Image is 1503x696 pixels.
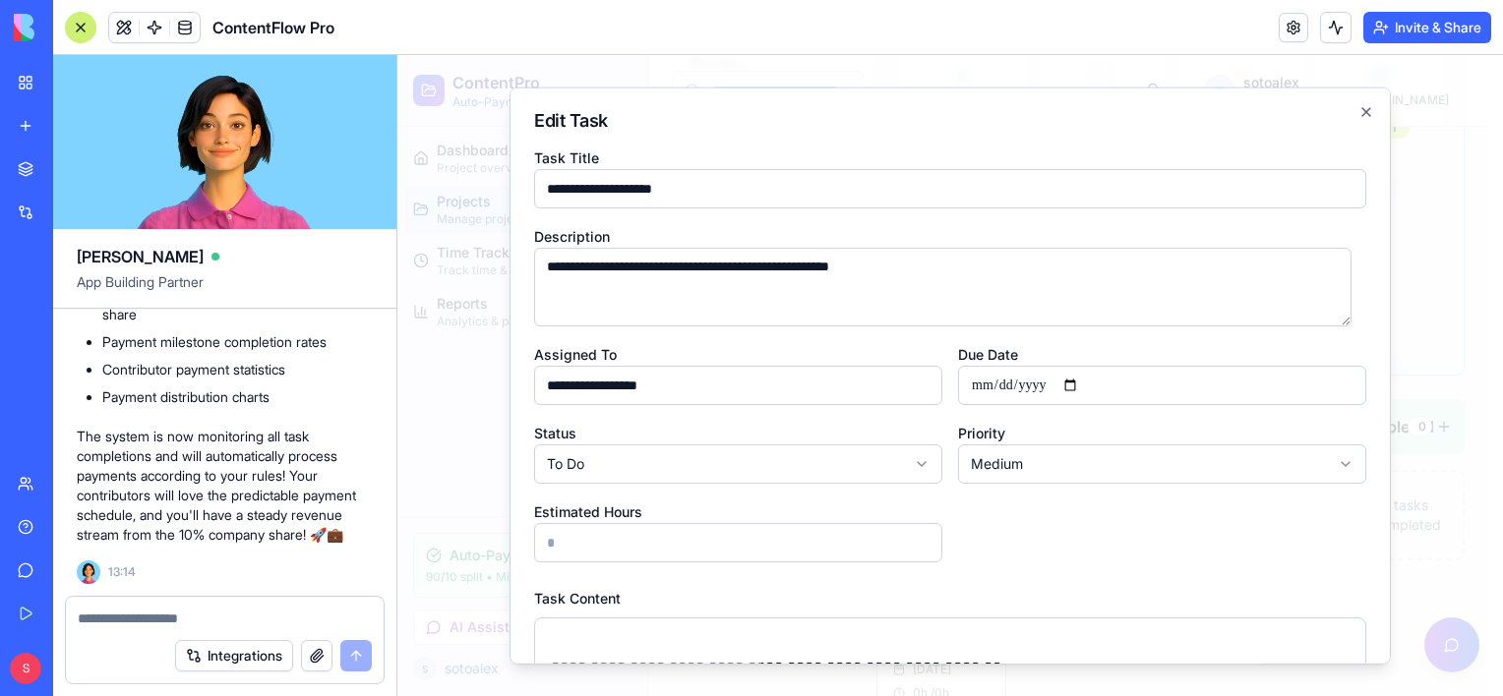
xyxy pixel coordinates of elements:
[137,94,202,111] label: Task Title
[102,332,373,352] li: Payment milestone completion rates
[108,564,136,580] span: 13:14
[102,360,373,379] li: Contributor payment statistics
[137,448,245,465] label: Estimated Hours
[77,245,204,268] span: [PERSON_NAME]
[10,653,41,684] span: S
[1363,12,1491,43] button: Invite & Share
[77,427,373,545] p: The system is now monitoring all task completions and will automatically process payments accordi...
[14,14,136,41] img: logo
[137,535,223,551] label: Task Content
[137,173,212,190] label: Description
[77,560,100,584] img: Ella_00000_wcx2te.png
[175,640,293,671] button: Integrations
[137,370,179,386] label: Status
[561,370,608,386] label: Priority
[102,387,373,407] li: Payment distribution charts
[137,291,219,308] label: Assigned To
[137,57,969,75] h2: Edit Task
[212,16,334,39] span: ContentFlow Pro
[77,272,373,308] span: App Building Partner
[561,291,621,308] label: Due Date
